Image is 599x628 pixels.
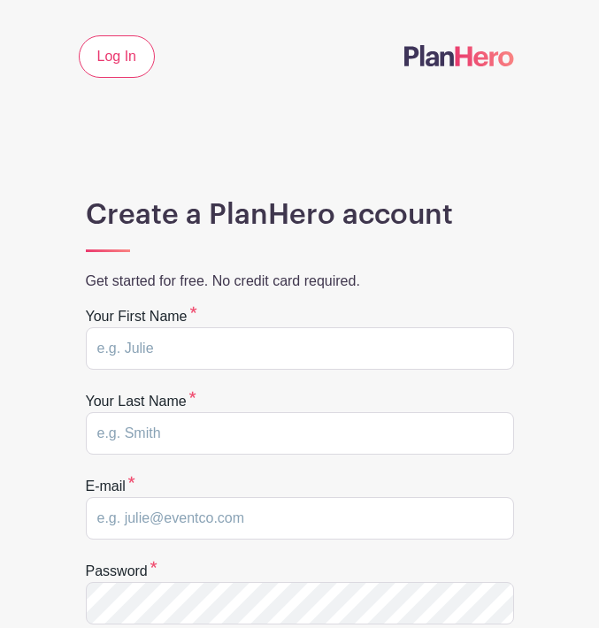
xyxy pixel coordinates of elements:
label: E-mail [86,476,135,497]
input: e.g. Julie [86,327,514,370]
label: Password [86,561,157,582]
label: Your last name [86,391,196,412]
h1: Create a PlanHero account [86,198,514,233]
input: e.g. Smith [86,412,514,455]
img: logo-507f7623f17ff9eddc593b1ce0a138ce2505c220e1c5a4e2b4648c50719b7d32.svg [404,45,514,66]
input: e.g. julie@eventco.com [86,497,514,540]
p: Get started for free. No credit card required. [86,271,514,292]
label: Your first name [86,306,197,327]
a: Log In [79,35,155,78]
